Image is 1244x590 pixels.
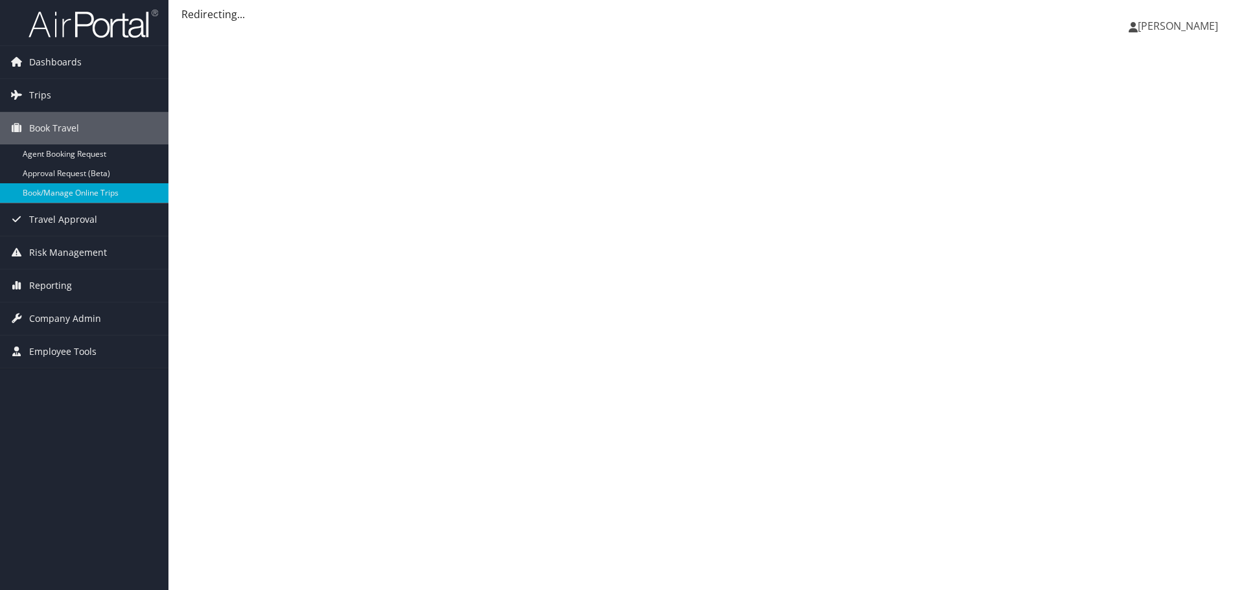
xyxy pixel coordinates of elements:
[29,302,101,335] span: Company Admin
[29,335,97,368] span: Employee Tools
[29,79,51,111] span: Trips
[29,8,158,39] img: airportal-logo.png
[1129,6,1231,45] a: [PERSON_NAME]
[29,269,72,302] span: Reporting
[29,203,97,236] span: Travel Approval
[29,46,82,78] span: Dashboards
[1138,19,1218,33] span: [PERSON_NAME]
[29,112,79,144] span: Book Travel
[181,6,1231,22] div: Redirecting...
[29,236,107,269] span: Risk Management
